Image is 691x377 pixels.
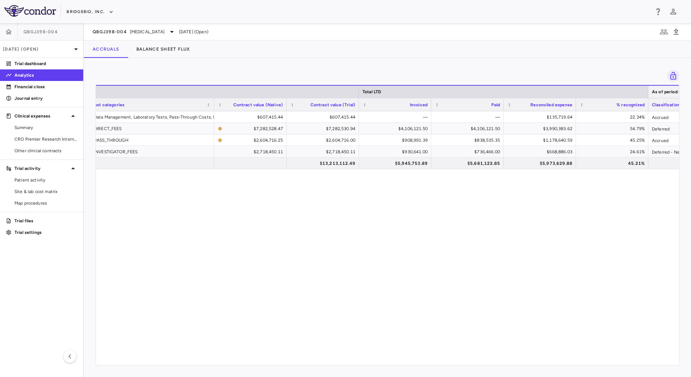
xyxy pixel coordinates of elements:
span: CRO Premier Research International [14,136,77,142]
div: $668,886.03 [510,146,572,158]
p: Clinical expenses [14,113,69,119]
div: 24.61% [582,146,645,158]
div: $607,415.44 [293,111,355,123]
div: 45.25% [582,134,645,146]
div: 22.34% [582,111,645,123]
img: logo-full-SnFGN8VE.png [4,5,56,17]
div: $1,178,640.59 [510,134,572,146]
span: Cost categories [91,102,124,107]
span: Other clinical contracts [14,147,77,154]
p: Financial close [14,83,77,90]
div: $838,535.35 [438,134,500,146]
div: $930,641.00 [365,146,428,158]
div: $4,106,121.50 [438,123,500,134]
div: $5,681,122.85 [438,158,500,169]
span: Paid [491,102,500,107]
div: DIRECT_FEES [94,123,211,134]
div: PASS_THROUGH [94,134,211,146]
div: $7,282,528.47 [225,123,283,134]
button: Accruals [84,40,128,58]
span: QBGJ398-004 [24,29,58,35]
div: INVESTIGATOR_FEES [94,146,211,158]
p: Journal entry [14,95,77,102]
div: $2,604,716.00 [293,134,355,146]
div: $5,945,753.89 [365,158,428,169]
span: Patient activity [14,177,77,183]
div: $7,282,530.94 [293,123,355,134]
div: $4,106,121.50 [365,123,428,134]
div: — [438,111,500,123]
p: [DATE] (Open) [3,46,72,52]
span: The contract record and uploaded budget values do not match. Please review the contract record an... [218,123,283,134]
div: $13,213,112.49 [293,158,355,169]
div: $908,991.39 [365,134,428,146]
span: You do not have permission to lock or unlock grids [664,70,679,82]
div: 45.21% [582,158,645,169]
div: $5,973,629.88 [510,158,572,169]
span: Total LTD [363,89,381,94]
div: $736,466.00 [438,146,500,158]
span: Summary [14,124,77,131]
p: Trial files [14,218,77,224]
p: Analytics [14,72,77,78]
button: Balance Sheet Flux [128,40,199,58]
div: 54.79% [582,123,645,134]
div: $2,604,716.25 [225,134,283,146]
span: The contract record and uploaded budget values do not match. Please review the contract record an... [218,135,283,145]
span: % recognized [616,102,645,107]
span: As of period end [652,89,686,94]
span: Map procedures [14,200,77,206]
span: [MEDICAL_DATA] [130,29,165,35]
span: QBGJ398-004 [93,29,127,35]
p: Trial activity [14,165,69,172]
p: Trial settings [14,229,77,236]
p: Trial dashboard [14,60,77,67]
div: $2,718,450.11 [293,146,355,158]
div: — [365,111,428,123]
span: Reconciled expense [530,102,572,107]
span: Site & lab cost matrix [14,188,77,195]
span: Contract value (Trial) [310,102,355,107]
div: $2,718,450.11 [221,146,283,158]
span: Contract value (Native) [233,102,283,107]
span: Invoiced [410,102,428,107]
span: [DATE] (Open) [179,29,208,35]
div: $135,719.64 [510,111,572,123]
div: $3,990,383.62 [510,123,572,134]
button: BridgeBio, Inc. [67,6,114,18]
div: $607,415.44 [221,111,283,123]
